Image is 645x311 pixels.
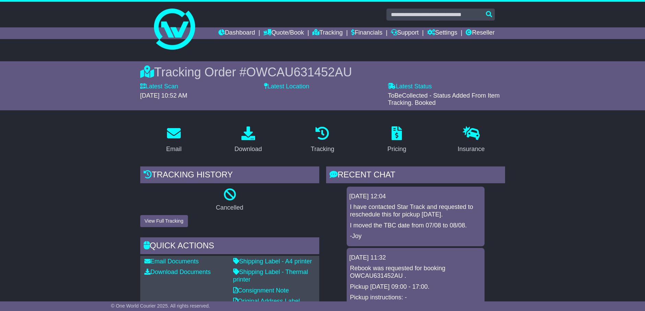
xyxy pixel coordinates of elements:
div: Tracking [311,145,334,154]
button: View Full Tracking [140,215,188,227]
div: [DATE] 12:04 [349,193,482,200]
a: Email Documents [144,258,199,265]
p: Pickup [DATE] 09:00 - 17:00. [350,283,481,291]
a: Support [391,27,419,39]
span: [DATE] 10:52 AM [140,92,188,99]
p: Cancelled [140,204,319,212]
div: Tracking Order # [140,65,505,79]
div: [DATE] 11:32 [349,254,482,262]
span: ToBeCollected - Status Added From Item Tracking. Booked [388,92,500,107]
div: RECENT CHAT [326,166,505,185]
a: Original Address Label [233,298,300,304]
a: Insurance [453,124,489,156]
span: OWCAU631452AU [246,65,352,79]
a: Financials [351,27,382,39]
a: Tracking [312,27,343,39]
a: Reseller [466,27,494,39]
a: Tracking [306,124,338,156]
div: Insurance [458,145,485,154]
a: Pricing [383,124,411,156]
span: © One World Courier 2025. All rights reserved. [111,303,210,309]
a: Consignment Note [233,287,289,294]
div: Download [235,145,262,154]
div: Tracking history [140,166,319,185]
p: Rebook was requested for booking OWCAU631452AU . [350,265,481,279]
p: I have contacted Star Track and requested to reschedule this for pickup [DATE]. [350,203,481,218]
a: Shipping Label - Thermal printer [233,269,308,283]
p: Pickup instructions: - [350,294,481,301]
div: Quick Actions [140,237,319,256]
label: Latest Status [388,83,432,90]
p: I moved the TBC date from 07/08 to 08/08. [350,222,481,229]
a: Shipping Label - A4 printer [233,258,312,265]
div: Pricing [387,145,406,154]
div: Email [166,145,181,154]
a: Email [162,124,186,156]
label: Latest Location [264,83,309,90]
a: Settings [427,27,457,39]
a: Download [230,124,266,156]
a: Quote/Book [263,27,304,39]
label: Latest Scan [140,83,178,90]
p: -Joy [350,233,481,240]
a: Download Documents [144,269,211,275]
a: Dashboard [218,27,255,39]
